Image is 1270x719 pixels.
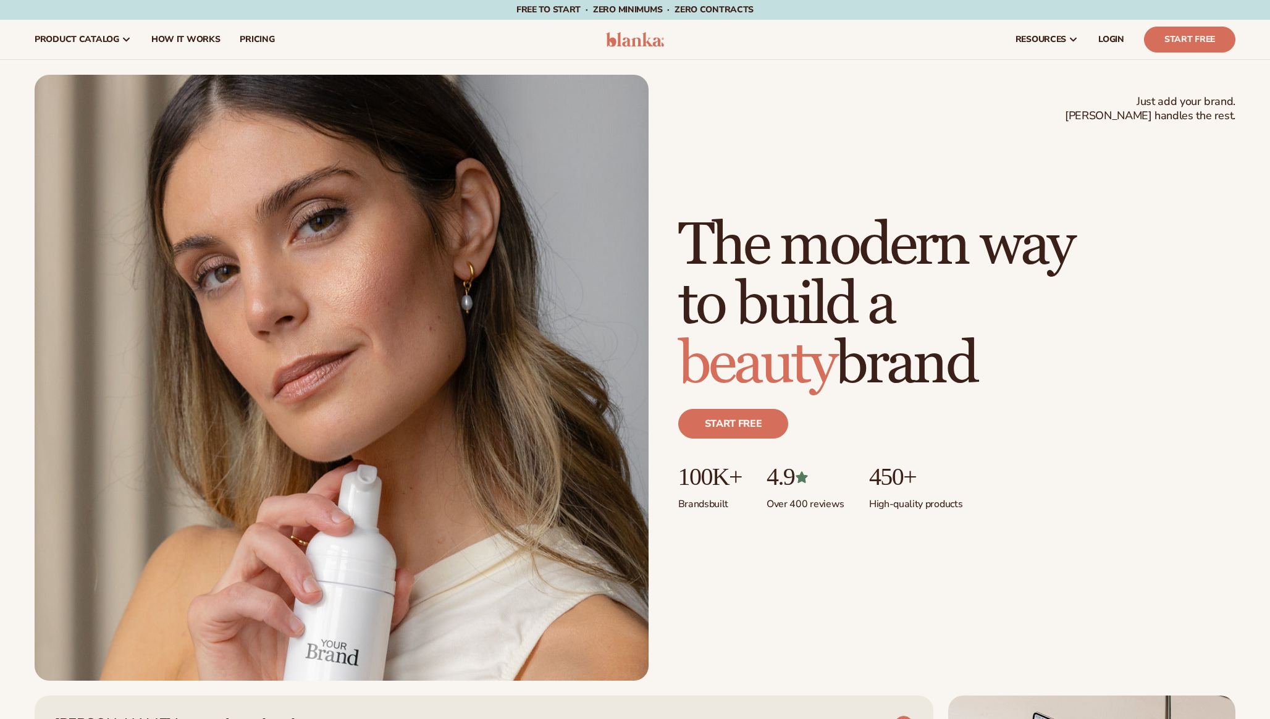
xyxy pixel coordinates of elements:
img: logo [606,32,665,47]
span: product catalog [35,35,119,44]
p: Brands built [678,490,742,511]
p: 450+ [869,463,962,490]
span: How It Works [151,35,221,44]
p: 100K+ [678,463,742,490]
a: How It Works [141,20,230,59]
p: Over 400 reviews [767,490,844,511]
p: 4.9 [767,463,844,490]
span: LOGIN [1098,35,1124,44]
h1: The modern way to build a brand [678,216,1074,394]
span: Just add your brand. [PERSON_NAME] handles the rest. [1065,95,1235,124]
a: pricing [230,20,284,59]
a: resources [1006,20,1088,59]
span: beauty [678,328,835,400]
span: resources [1016,35,1066,44]
span: pricing [240,35,274,44]
a: Start Free [1144,27,1235,53]
a: product catalog [25,20,141,59]
a: Start free [678,409,789,439]
a: LOGIN [1088,20,1134,59]
span: Free to start · ZERO minimums · ZERO contracts [516,4,754,15]
p: High-quality products [869,490,962,511]
img: Female holding tanning mousse. [35,75,649,681]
